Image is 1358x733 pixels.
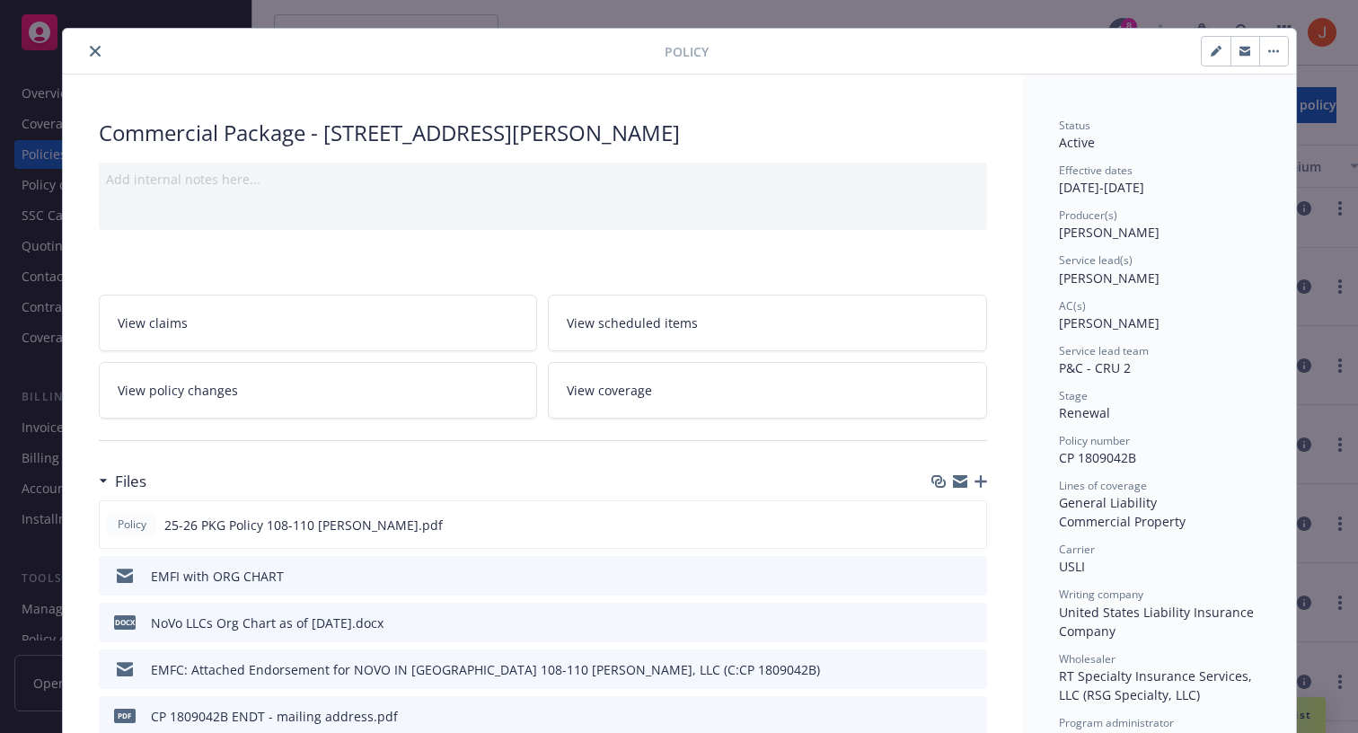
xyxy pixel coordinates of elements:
a: View scheduled items [548,295,987,351]
a: View coverage [548,362,987,419]
button: download file [935,660,949,679]
span: docx [114,615,136,629]
span: Producer(s) [1059,208,1117,223]
span: [PERSON_NAME] [1059,224,1160,241]
span: Policy [114,517,150,533]
button: preview file [964,614,980,632]
span: Writing company [1059,587,1143,602]
span: pdf [114,709,136,722]
span: P&C - CRU 2 [1059,359,1131,376]
span: Renewal [1059,404,1110,421]
span: Status [1059,118,1090,133]
span: 25-26 PKG Policy 108-110 [PERSON_NAME].pdf [164,516,443,534]
span: Policy [665,42,709,61]
span: Carrier [1059,542,1095,557]
div: General Liability [1059,493,1260,512]
span: CP 1809042B [1059,449,1136,466]
button: preview file [964,660,980,679]
button: download file [935,567,949,586]
button: preview file [964,567,980,586]
button: close [84,40,106,62]
span: Service lead team [1059,343,1149,358]
span: United States Liability Insurance Company [1059,604,1257,640]
button: download file [935,707,949,726]
span: Policy number [1059,433,1130,448]
span: RT Specialty Insurance Services, LLC (RSG Specialty, LLC) [1059,667,1256,703]
div: EMFC: Attached Endorsement for NOVO IN [GEOGRAPHIC_DATA] 108-110 [PERSON_NAME], LLC (C:CP 1809042B) [151,660,820,679]
span: AC(s) [1059,298,1086,314]
div: Commercial Property [1059,512,1260,531]
span: View scheduled items [567,314,698,332]
a: View policy changes [99,362,538,419]
span: View claims [118,314,188,332]
span: Stage [1059,388,1088,403]
span: Service lead(s) [1059,252,1133,268]
button: preview file [963,516,979,534]
a: View claims [99,295,538,351]
div: [DATE] - [DATE] [1059,163,1260,197]
div: NoVo LLCs Org Chart as of [DATE].docx [151,614,384,632]
h3: Files [115,470,146,493]
span: Effective dates [1059,163,1133,178]
button: download file [935,614,949,632]
div: EMFI with ORG CHART [151,567,284,586]
span: [PERSON_NAME] [1059,314,1160,331]
button: download file [934,516,948,534]
span: Wholesaler [1059,651,1115,667]
span: View policy changes [118,381,238,400]
span: View coverage [567,381,652,400]
span: Lines of coverage [1059,478,1147,493]
div: Commercial Package - [STREET_ADDRESS][PERSON_NAME] [99,118,987,148]
button: preview file [964,707,980,726]
div: Files [99,470,146,493]
div: CP 1809042B ENDT - mailing address.pdf [151,707,398,726]
div: Add internal notes here... [106,170,980,189]
span: [PERSON_NAME] [1059,269,1160,287]
span: Program administrator [1059,715,1174,730]
span: Active [1059,134,1095,151]
span: USLI [1059,558,1085,575]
